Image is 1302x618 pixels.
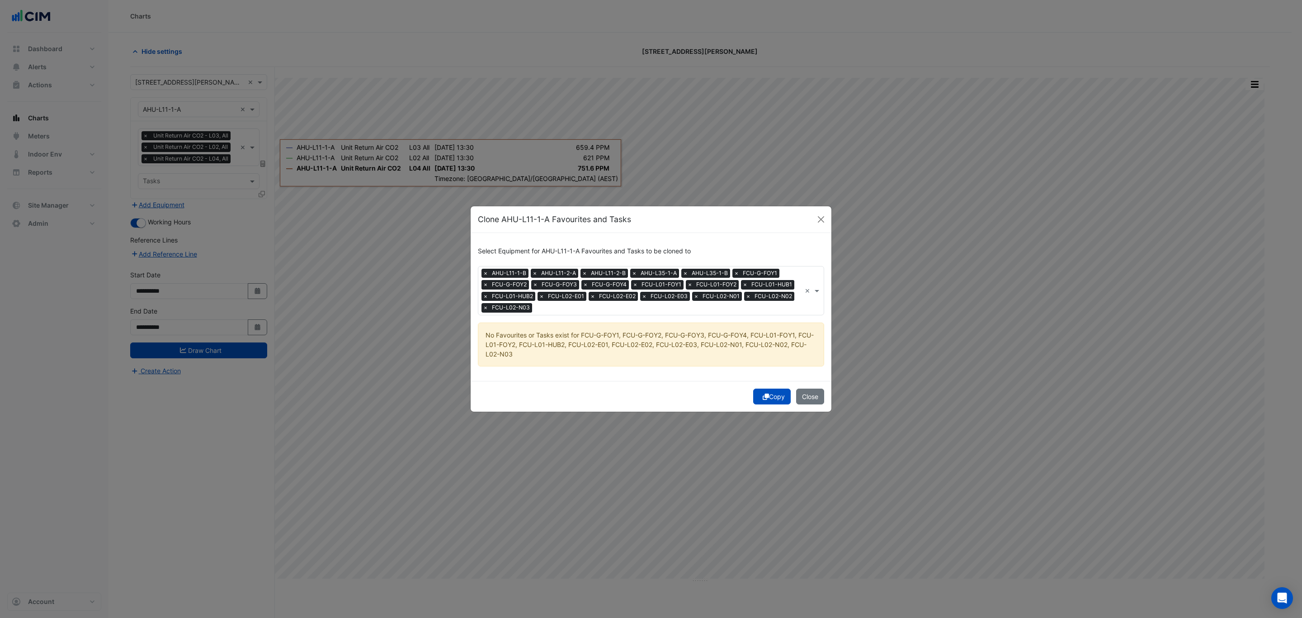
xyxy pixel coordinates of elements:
[1271,587,1293,609] div: Open Intercom Messenger
[749,280,794,289] span: FCU-L01-HUB1
[597,292,638,301] span: FCU-L02-E02
[732,269,741,278] span: ×
[478,323,824,366] ngb-alert: No Favourites or Tasks exist for FCU-G-FOY1, FCU-G-FOY2, FCU-G-FOY3, FCU-G-FOY4, FCU-L01-FOY1, FC...
[481,269,490,278] span: ×
[589,269,628,278] span: AHU-L11-2-B
[692,292,700,301] span: ×
[805,286,812,295] span: Clear
[686,280,694,289] span: ×
[538,292,546,301] span: ×
[581,280,590,289] span: ×
[580,269,589,278] span: ×
[796,389,824,404] button: Close
[681,269,689,278] span: ×
[490,269,528,278] span: AHU-L11-1-B
[490,292,535,301] span: FCU-L01-HUB2
[741,280,749,289] span: ×
[539,269,578,278] span: AHU-L11-2-A
[589,292,597,301] span: ×
[694,280,739,289] span: FCU-L01-FOY2
[481,303,490,312] span: ×
[531,280,539,289] span: ×
[546,292,586,301] span: FCU-L02-E01
[531,269,539,278] span: ×
[481,280,490,289] span: ×
[478,247,824,255] h6: Select Equipment for AHU-L11-1-A Favourites and Tasks to be cloned to
[490,303,532,312] span: FCU-L02-N03
[639,280,684,289] span: FCU-L01-FOY1
[478,214,631,225] h5: Clone AHU-L11-1-A Favourites and Tasks
[631,280,639,289] span: ×
[638,269,679,278] span: AHU-L35-1-A
[648,292,690,301] span: FCU-L02-E03
[753,389,791,404] button: Copy
[700,292,742,301] span: FCU-L02-N01
[539,280,579,289] span: FCU-G-FOY3
[689,269,730,278] span: AHU-L35-1-B
[481,292,490,301] span: ×
[741,269,779,278] span: FCU-G-FOY1
[640,292,648,301] span: ×
[744,292,752,301] span: ×
[630,269,638,278] span: ×
[752,292,794,301] span: FCU-L02-N02
[490,280,529,289] span: FCU-G-FOY2
[814,213,828,226] button: Close
[590,280,629,289] span: FCU-G-FOY4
